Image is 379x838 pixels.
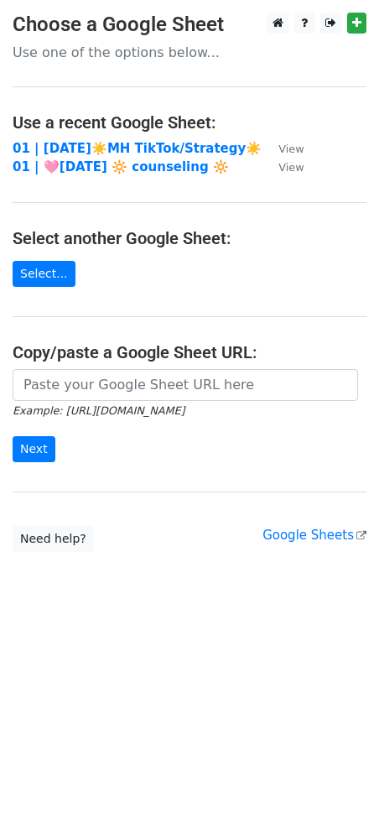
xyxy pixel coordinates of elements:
[262,528,366,543] a: Google Sheets
[262,141,304,156] a: View
[13,13,366,37] h3: Choose a Google Sheet
[13,404,184,417] small: Example: [URL][DOMAIN_NAME]
[13,369,358,401] input: Paste your Google Sheet URL here
[13,342,366,362] h4: Copy/paste a Google Sheet URL:
[13,436,55,462] input: Next
[278,161,304,174] small: View
[13,159,229,174] a: 01 | 🩷[DATE] 🔆 counseling 🔆
[278,143,304,155] small: View
[13,526,94,552] a: Need help?
[13,261,75,287] a: Select...
[13,44,366,61] p: Use one of the options below...
[295,757,379,838] iframe: Chat Widget
[262,159,304,174] a: View
[13,112,366,133] h4: Use a recent Google Sheet:
[13,141,262,156] a: 01 | [DATE]☀️MH TikTok/Strategy☀️
[13,228,366,248] h4: Select another Google Sheet:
